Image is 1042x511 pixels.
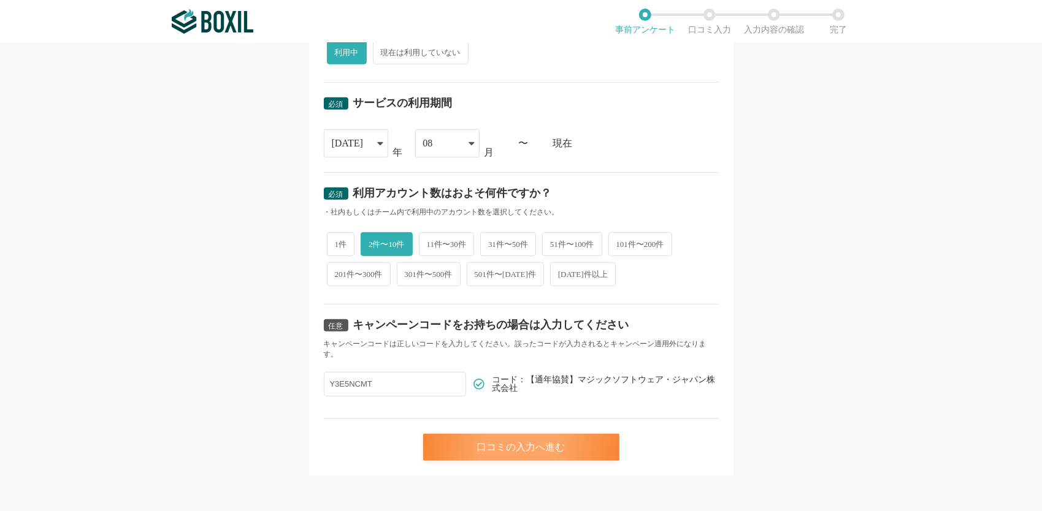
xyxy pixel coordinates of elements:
[332,130,364,157] div: [DATE]
[329,100,343,108] span: 必須
[613,9,678,34] li: 事前アンケート
[608,232,672,256] span: 101件〜200件
[678,9,742,34] li: 口コミ入力
[353,187,552,199] div: 利用アカウント数はおよそ何件ですか？
[329,190,343,199] span: 必須
[485,148,494,157] div: 月
[353,319,629,330] div: キャンペーンコードをお持ちの場合は入力してください
[327,232,355,256] span: 1件
[467,262,544,286] span: 501件〜[DATE]件
[353,97,453,108] div: サービスの利用期間
[324,207,719,218] div: ・社内もしくはチーム内で利用中のアカウント数を選択してください。
[327,262,391,286] span: 201件〜300件
[397,262,461,286] span: 301件〜500件
[393,148,403,157] div: 年
[519,138,529,148] div: 〜
[329,322,343,330] span: 任意
[423,434,619,461] div: 口コミの入力へ進む
[542,232,602,256] span: 51件〜100件
[553,138,719,148] div: 現在
[806,9,871,34] li: 完了
[373,40,469,64] span: 現在は利用していない
[361,232,413,256] span: 2件〜10件
[419,232,475,256] span: 11件〜30件
[480,232,536,256] span: 31件〜50件
[324,339,719,360] div: キャンペーンコードは正しいコードを入力してください。誤ったコードが入力されるとキャンペーン適用外になります。
[423,130,433,157] div: 08
[550,262,616,286] span: [DATE]件以上
[742,9,806,34] li: 入力内容の確認
[327,40,367,64] span: 利用中
[492,376,719,393] span: コード：【通年協賛】マジックソフトウェア・ジャパン株式会社
[172,9,253,34] img: ボクシルSaaS_ロゴ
